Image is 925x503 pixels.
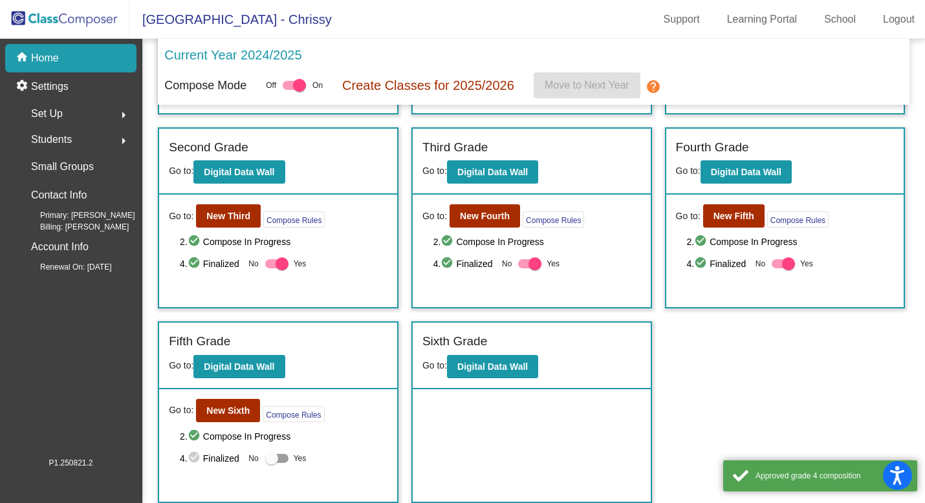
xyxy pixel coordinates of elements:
label: Sixth Grade [422,332,487,351]
span: Go to: [676,166,701,176]
mat-icon: arrow_right [116,133,131,149]
p: Small Groups [31,158,94,176]
mat-icon: settings [16,79,31,94]
span: Students [31,131,72,149]
mat-icon: check_circle [694,234,710,250]
b: New Sixth [206,405,250,416]
button: Digital Data Wall [193,160,285,184]
span: Go to: [422,166,447,176]
button: Digital Data Wall [447,355,538,378]
mat-icon: check_circle [188,256,203,272]
mat-icon: check_circle [441,256,456,272]
span: 4. Finalized [180,451,242,466]
p: Settings [31,79,69,94]
span: Primary: [PERSON_NAME] [19,209,135,221]
span: No [248,258,258,270]
a: Learning Portal [717,9,808,30]
span: Billing: [PERSON_NAME] [19,221,129,233]
span: [GEOGRAPHIC_DATA] - Chrissy [129,9,332,30]
p: Contact Info [31,186,87,204]
button: Digital Data Wall [701,160,792,184]
b: Digital Data Wall [711,167,781,177]
span: 2. Compose In Progress [686,234,894,250]
button: New Third [196,204,261,228]
p: Create Classes for 2025/2026 [342,76,514,95]
span: 2. Compose In Progress [180,234,387,250]
span: Renewal On: [DATE] [19,261,111,273]
label: Fifth Grade [169,332,230,351]
span: No [502,258,512,270]
b: Digital Data Wall [204,361,274,372]
span: Go to: [169,360,193,370]
mat-icon: check_circle [441,234,456,250]
mat-icon: check_circle [188,451,203,466]
span: Yes [800,256,813,272]
span: Go to: [169,403,193,417]
span: Off [266,80,276,91]
mat-icon: check_circle [188,234,203,250]
span: No [756,258,765,270]
span: Yes [294,256,307,272]
span: 4. Finalized [180,256,242,272]
button: Compose Rules [263,211,325,228]
span: Go to: [422,209,447,223]
button: Digital Data Wall [447,160,538,184]
mat-icon: arrow_right [116,107,131,123]
p: Account Info [31,238,89,256]
mat-icon: help [646,79,661,94]
b: New Third [206,211,250,221]
span: Move to Next Year [545,80,629,91]
span: No [248,453,258,464]
p: Home [31,50,59,66]
div: Approved grade 4 composition [756,470,908,482]
span: Yes [294,451,307,466]
button: Compose Rules [523,211,584,228]
p: Compose Mode [164,77,246,94]
button: Digital Data Wall [193,355,285,378]
span: Go to: [169,166,193,176]
label: Third Grade [422,138,488,157]
span: Yes [547,256,560,272]
label: Fourth Grade [676,138,749,157]
span: 2. Compose In Progress [180,429,387,444]
mat-icon: check_circle [188,429,203,444]
span: Go to: [169,209,193,223]
a: Support [653,9,710,30]
a: Logout [873,9,925,30]
span: Go to: [676,209,701,223]
span: 4. Finalized [433,256,495,272]
button: Compose Rules [263,406,324,422]
a: School [814,9,866,30]
mat-icon: home [16,50,31,66]
span: Go to: [422,360,447,370]
span: 4. Finalized [686,256,748,272]
button: New Sixth [196,399,260,422]
span: 2. Compose In Progress [433,234,641,250]
span: On [312,80,323,91]
p: Current Year 2024/2025 [164,45,301,65]
b: New Fourth [460,211,510,221]
label: Second Grade [169,138,248,157]
b: New Fifth [713,211,754,221]
mat-icon: check_circle [694,256,710,272]
b: Digital Data Wall [457,167,528,177]
button: Compose Rules [767,211,829,228]
span: Set Up [31,105,63,123]
button: Move to Next Year [534,72,640,98]
b: Digital Data Wall [204,167,274,177]
b: Digital Data Wall [457,361,528,372]
button: New Fourth [450,204,520,228]
button: New Fifth [703,204,765,228]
